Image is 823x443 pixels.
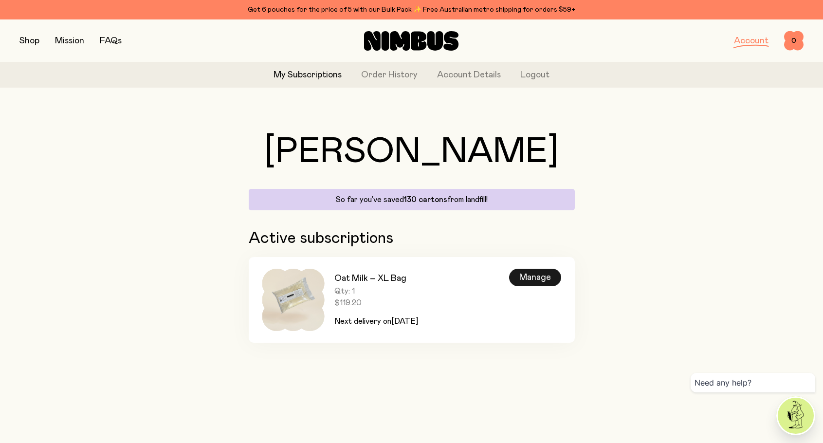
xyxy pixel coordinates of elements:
[19,4,804,16] div: Get 6 pouches for the price of 5 with our Bulk Pack ✨ Free Australian metro shipping for orders $59+
[100,37,122,45] a: FAQs
[437,69,501,82] a: Account Details
[361,69,418,82] a: Order History
[334,286,418,296] span: Qty: 1
[274,69,342,82] a: My Subscriptions
[255,195,569,204] p: So far you’ve saved from landfill!
[509,269,561,286] div: Manage
[734,37,768,45] a: Account
[691,373,815,392] div: Need any help?
[391,317,418,325] span: [DATE]
[249,134,575,169] h1: [PERSON_NAME]
[778,398,814,434] img: agent
[404,196,447,203] span: 130 cartons
[520,69,549,82] button: Logout
[249,257,575,343] a: Oat Milk – XL BagQty: 1$119.20Next delivery on[DATE]Manage
[784,31,804,51] button: 0
[55,37,84,45] a: Mission
[334,273,418,284] h3: Oat Milk – XL Bag
[334,298,418,308] span: $119.20
[249,230,575,247] h2: Active subscriptions
[334,315,418,327] p: Next delivery on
